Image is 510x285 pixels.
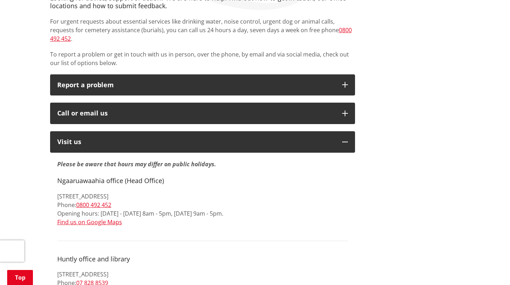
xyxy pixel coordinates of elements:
a: Find us on Google Maps [57,218,122,226]
p: For urgent requests about essential services like drinking water, noise control, urgent dog or an... [50,17,355,43]
a: 0800 492 452 [76,201,111,209]
p: To report a problem or get in touch with us in person, over the phone, by email and via social me... [50,50,355,67]
button: Visit us [50,131,355,153]
a: Top [7,270,33,285]
div: Call or email us [57,110,335,117]
h4: Huntly office and library [57,255,348,263]
p: Visit us [57,138,335,146]
p: [STREET_ADDRESS] Phone: Opening hours: [DATE] - [DATE] 8am - 5pm, [DATE] 9am - 5pm. [57,192,348,226]
iframe: Messenger Launcher [477,255,503,281]
p: Report a problem [57,82,335,89]
h4: Ngaaruawaahia office (Head Office) [57,177,348,185]
button: Report a problem [50,74,355,96]
a: 0800 492 452 [50,26,352,43]
strong: Please be aware that hours may differ on public holidays. [57,160,216,177]
button: Call or email us [50,103,355,124]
